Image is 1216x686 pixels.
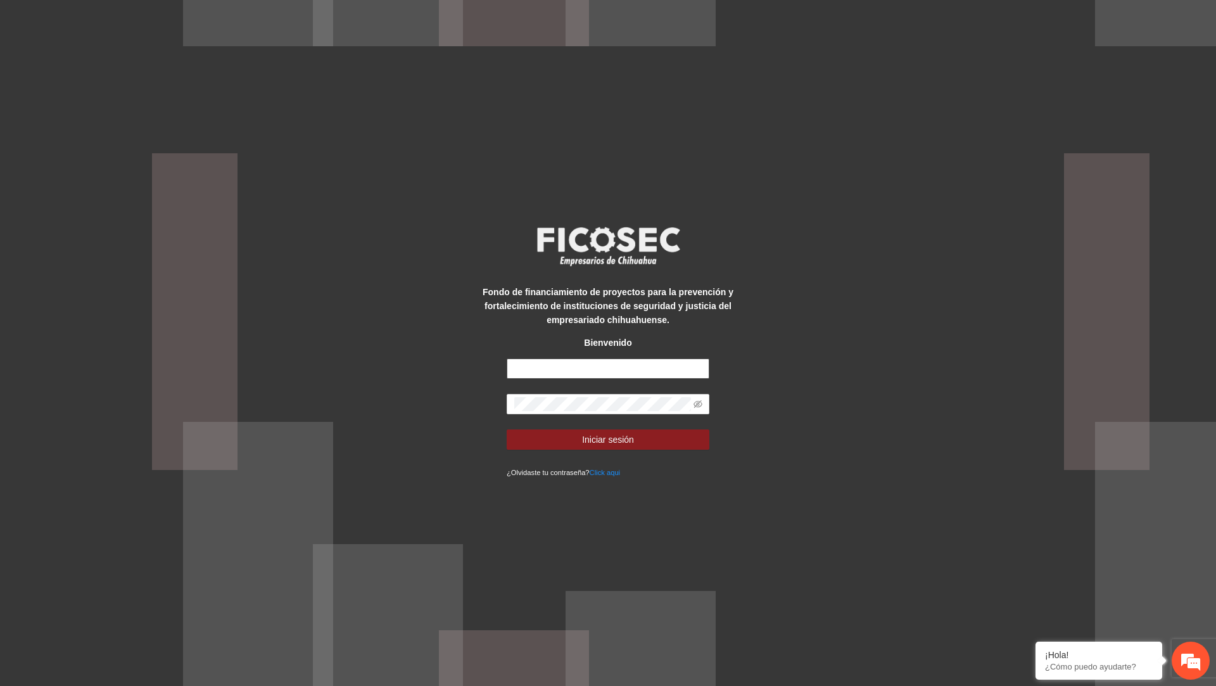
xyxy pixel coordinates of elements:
div: Chatee con nosotros ahora [66,65,213,81]
button: Iniciar sesión [507,429,709,450]
strong: Bienvenido [584,338,631,348]
textarea: Escriba su mensaje y pulse “Intro” [6,346,241,390]
a: Click aqui [590,469,621,476]
p: ¿Cómo puedo ayudarte? [1045,662,1153,671]
span: eye-invisible [693,400,702,409]
img: logo [529,223,687,270]
div: Minimizar ventana de chat en vivo [208,6,238,37]
small: ¿Olvidaste tu contraseña? [507,469,620,476]
span: Estamos en línea. [73,169,175,297]
span: Iniciar sesión [582,433,634,447]
div: ¡Hola! [1045,650,1153,660]
strong: Fondo de financiamiento de proyectos para la prevención y fortalecimiento de instituciones de seg... [483,287,733,325]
